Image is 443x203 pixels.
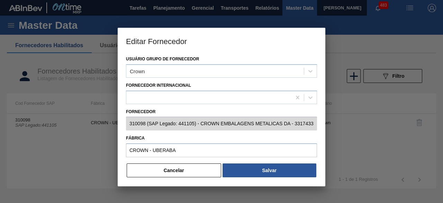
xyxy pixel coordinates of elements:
div: Crown [130,68,145,74]
h3: Editar Fornecedor [118,28,325,54]
label: Fábrica [126,133,317,143]
button: Cancelar [127,163,221,177]
label: Usuário Grupo de Fornecedor [126,57,199,61]
button: Salvar [223,163,316,177]
label: Fornecedor Internacional [126,83,191,88]
label: Fornecedor [126,107,317,117]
